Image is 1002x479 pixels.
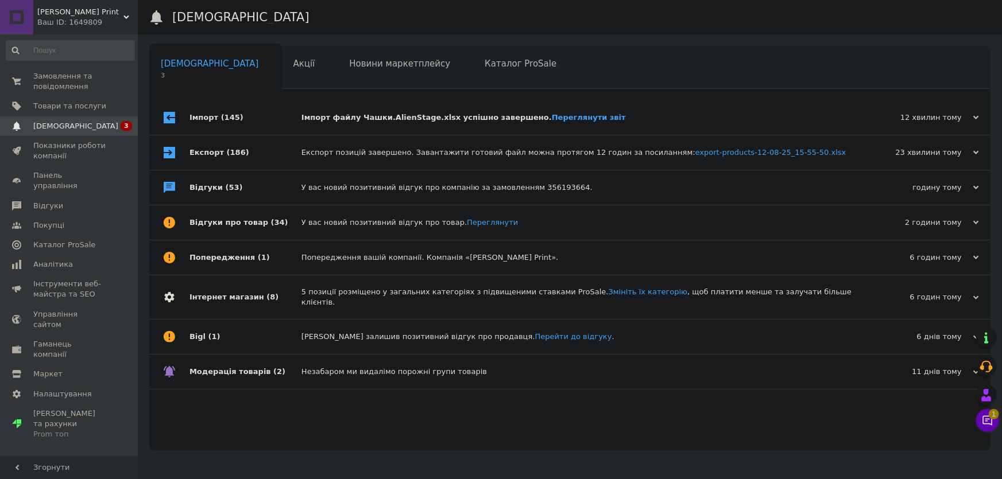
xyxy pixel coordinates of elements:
span: (53) [226,183,243,192]
span: Замовлення та повідомлення [33,71,106,92]
div: 11 днів тому [864,367,979,377]
div: 5 позиції розміщено у загальних категоріях з підвищеними ставками ProSale. , щоб платити менше та... [301,287,864,307]
button: Чат з покупцем1 [976,409,999,432]
div: 12 хвилин тому [864,112,979,123]
span: Каталог ProSale [485,59,556,69]
div: Bigl [189,320,301,354]
div: 6 годин тому [864,292,979,302]
div: Попередження вашій компанії. Компанія «[PERSON_NAME] Print». [301,252,864,263]
div: годину тому [864,182,979,193]
span: 3 [161,71,259,80]
span: Товари та послуги [33,101,106,111]
span: Управління сайтом [33,309,106,330]
span: (145) [221,113,243,122]
div: 2 години тому [864,217,979,228]
div: Ваш ID: 1649809 [37,17,138,28]
div: Інтернет магазин [189,275,301,319]
span: (1) [258,253,270,262]
div: Експорт позицій завершено. Завантажити готовий файл можна протягом 12 годин за посиланням: [301,147,864,158]
a: Переглянути звіт [552,113,626,122]
a: Переглянути [467,218,518,227]
a: Змініть їх категорію [609,287,688,296]
span: Акції [293,59,315,69]
span: (8) [266,293,278,301]
span: Аналітика [33,259,73,270]
h1: [DEMOGRAPHIC_DATA] [172,10,310,24]
div: Модерація товарів [189,355,301,389]
div: Експорт [189,135,301,170]
span: [DEMOGRAPHIC_DATA] [161,59,259,69]
div: 6 годин тому [864,252,979,263]
input: Пошук [6,40,135,61]
span: Панель управління [33,170,106,191]
div: 23 хвилини тому [864,147,979,158]
a: Перейти до відгуку [535,332,612,341]
span: Гаманець компанії [33,339,106,360]
span: [DEMOGRAPHIC_DATA] [33,121,118,131]
span: (2) [273,367,285,376]
div: Імпорт [189,100,301,135]
a: export-products-12-08-25_15-55-50.xlsx [695,148,846,157]
div: У вас новий позитивний відгук про компанію за замовленням 356193664. [301,182,864,193]
span: Маркет [33,369,63,379]
div: Відгуки [189,170,301,205]
span: Налаштування [33,389,92,399]
div: Попередження [189,240,301,275]
span: [PERSON_NAME] та рахунки [33,408,106,440]
span: Відгуки [33,201,63,211]
span: Покупці [33,220,64,231]
span: 1 [989,409,999,419]
span: Інструменти веб-майстра та SEO [33,279,106,299]
div: У вас новий позитивний відгук про товар. [301,217,864,228]
div: Prom топ [33,429,106,439]
div: [PERSON_NAME] залишив позитивний відгук про продавця. . [301,332,864,342]
span: (1) [208,332,220,341]
div: 6 днів тому [864,332,979,342]
span: Новини маркетплейсу [349,59,450,69]
div: Відгуки про товар [189,205,301,240]
div: Імпорт файлу Чашки.AlienStage.xlsx успішно завершено. [301,112,864,123]
span: Показники роботи компанії [33,141,106,161]
span: (186) [227,148,249,157]
span: Каталог ProSale [33,240,95,250]
span: Ramires Print [37,7,123,17]
span: 3 [121,121,132,131]
span: (34) [271,218,288,227]
div: Незабаром ми видалімо порожні групи товарів [301,367,864,377]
